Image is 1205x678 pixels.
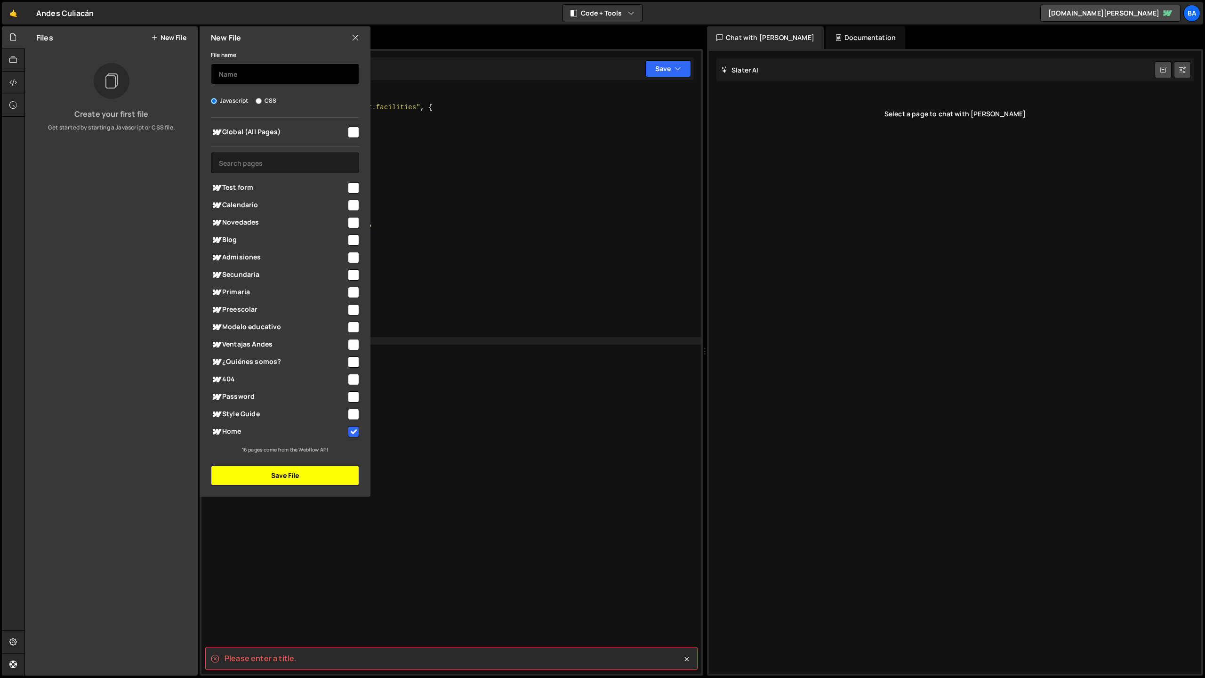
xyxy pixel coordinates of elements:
[645,60,691,77] button: Save
[32,110,190,118] h3: Create your first file
[721,65,759,74] h2: Slater AI
[826,26,905,49] div: Documentation
[211,356,346,368] span: ¿Quiénes somos?
[211,217,346,228] span: Novedades
[1183,5,1200,22] a: Ba
[211,153,359,173] input: Search pages
[32,123,190,132] p: Get started by starting a Javascript or CSS file.
[211,252,346,263] span: Admisiones
[36,32,53,43] h2: Files
[211,182,346,194] span: Test form
[211,127,346,138] span: Global (All Pages)
[225,653,297,663] spa: Please enter a title.
[36,8,94,19] div: Andes Culiacán
[256,98,262,104] input: CSS
[211,50,236,60] label: File name
[211,234,346,246] span: Blog
[211,426,346,437] span: Home
[211,64,359,84] input: Name
[211,391,346,403] span: Password
[707,26,824,49] div: Chat with [PERSON_NAME]
[1040,5,1181,22] a: [DOMAIN_NAME][PERSON_NAME]
[211,98,217,104] input: Javascript
[211,96,249,105] label: Javascript
[211,200,346,211] span: Calendario
[242,446,328,453] small: 16 pages come from the Webflow API
[211,304,346,315] span: Preescolar
[211,409,346,420] span: Style Guide
[211,269,346,281] span: Secundaria
[211,322,346,333] span: Modelo educativo
[151,34,186,41] button: New File
[211,374,346,385] span: 404
[2,2,25,24] a: 🤙
[563,5,642,22] button: Code + Tools
[211,466,359,485] button: Save File
[256,96,276,105] label: CSS
[716,95,1194,133] div: Select a page to chat with [PERSON_NAME]
[211,339,346,350] span: Ventajas Andes
[211,32,241,43] h2: New File
[211,287,346,298] span: Primaria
